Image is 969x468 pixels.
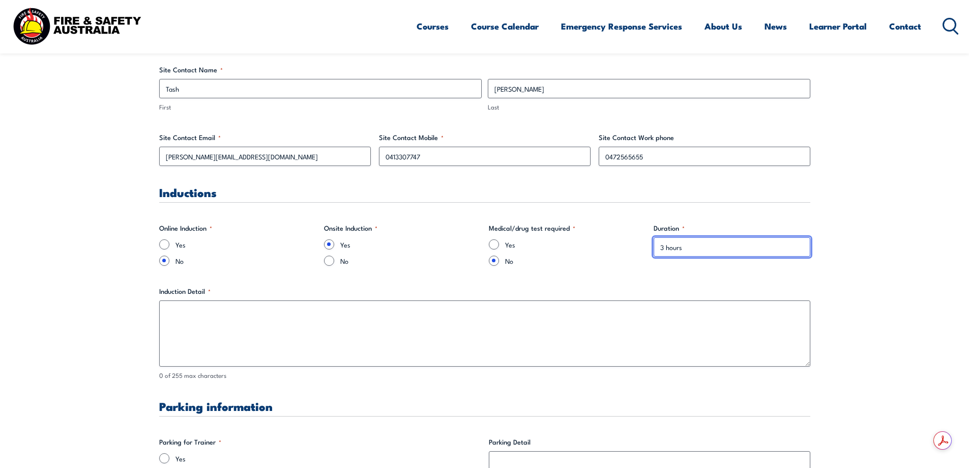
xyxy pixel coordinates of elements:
div: 0 of 255 max characters [159,371,810,380]
label: First [159,102,482,112]
legend: Onsite Induction [324,223,377,233]
label: Last [488,102,810,112]
label: Yes [340,239,481,250]
a: Learner Portal [809,13,867,40]
a: Emergency Response Services [561,13,682,40]
a: Courses [417,13,449,40]
label: Yes [175,239,316,250]
legend: Medical/drug test required [489,223,575,233]
h3: Parking information [159,400,810,412]
legend: Parking for Trainer [159,437,221,447]
legend: Site Contact Name [159,65,223,75]
label: Induction Detail [159,286,810,296]
label: Yes [175,453,481,463]
label: Duration [654,223,810,233]
a: Contact [889,13,921,40]
legend: Online Induction [159,223,212,233]
label: Site Contact Work phone [599,132,810,143]
label: No [340,256,481,266]
label: No [175,256,316,266]
label: Site Contact Email [159,132,371,143]
a: News [765,13,787,40]
label: Site Contact Mobile [379,132,591,143]
label: Parking Detail [489,437,810,447]
label: Yes [505,239,645,250]
h3: Inductions [159,186,810,198]
label: No [505,256,645,266]
a: Course Calendar [471,13,539,40]
a: About Us [704,13,742,40]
